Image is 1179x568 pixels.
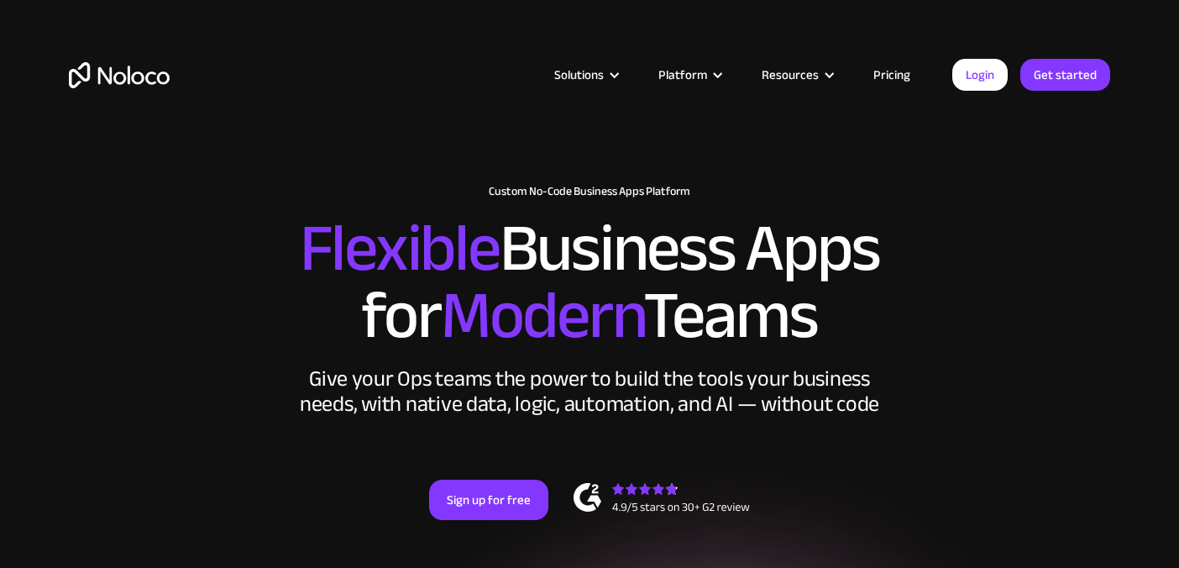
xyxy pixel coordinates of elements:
[554,64,604,86] div: Solutions
[69,185,1110,198] h1: Custom No-Code Business Apps Platform
[533,64,637,86] div: Solutions
[762,64,819,86] div: Resources
[1020,59,1110,91] a: Get started
[637,64,741,86] div: Platform
[69,62,170,88] a: home
[852,64,931,86] a: Pricing
[300,186,500,311] span: Flexible
[952,59,1008,91] a: Login
[69,215,1110,350] h2: Business Apps for Teams
[658,64,707,86] div: Platform
[296,366,883,417] div: Give your Ops teams the power to build the tools your business needs, with native data, logic, au...
[741,64,852,86] div: Resources
[441,253,643,378] span: Modern
[429,480,548,520] a: Sign up for free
